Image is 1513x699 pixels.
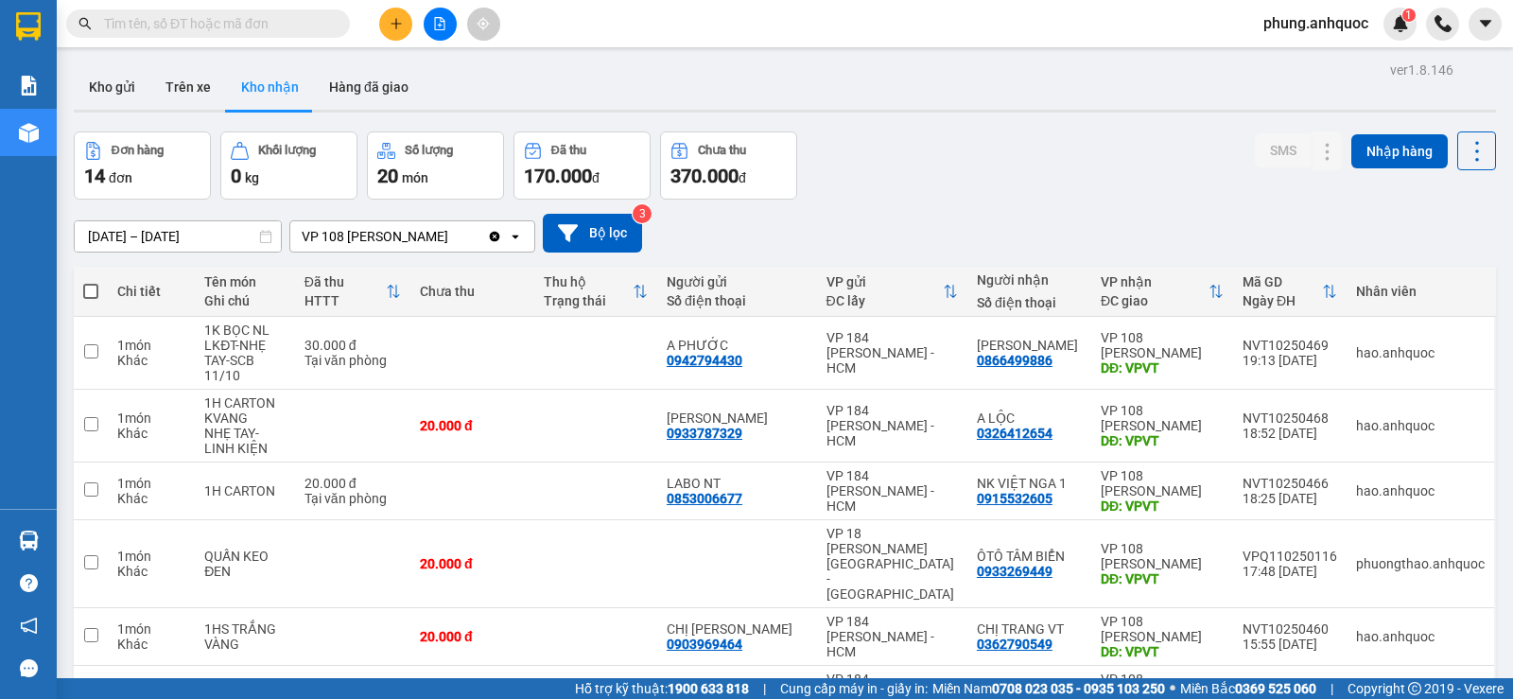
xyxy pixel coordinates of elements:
div: hao.anhquoc [1356,345,1485,360]
img: warehouse-icon [19,531,39,550]
span: đơn [109,170,132,185]
span: question-circle [20,574,38,592]
strong: 1900 633 818 [668,681,749,696]
div: ĐC giao [1101,293,1209,308]
div: ver 1.8.146 [1390,60,1453,80]
th: Toggle SortBy [1091,267,1233,317]
div: 1HS TRẮNG VÀNG [204,621,286,652]
button: caret-down [1469,8,1502,41]
svg: open [508,229,523,244]
img: warehouse-icon [19,123,39,143]
div: Chưa thu [420,284,524,299]
button: aim [467,8,500,41]
div: VP 184 [PERSON_NAME] - HCM [826,468,958,514]
button: Đã thu170.000đ [513,131,651,200]
span: | [1330,678,1333,699]
span: | [763,678,766,699]
button: Kho gửi [74,64,150,110]
strong: 0708 023 035 - 0935 103 250 [992,681,1165,696]
div: Chưa thu [698,144,746,157]
div: 0326412654 [977,426,1052,441]
button: Hàng đã giao [314,64,424,110]
span: phung.anhquoc [1248,11,1383,35]
div: 17:48 [DATE] [1243,564,1337,579]
span: notification [20,617,38,635]
input: Selected VP 108 Lê Hồng Phong - Vũng Tàu. [450,227,452,246]
button: Nhập hàng [1351,134,1448,168]
div: VP 108 [PERSON_NAME] [302,227,448,246]
th: Toggle SortBy [817,267,967,317]
div: 19:13 [DATE] [1243,353,1337,368]
div: Mã GD [1243,274,1322,289]
div: 18:52 [DATE] [1243,426,1337,441]
div: Tên món [204,274,286,289]
div: Nhân viên [1356,284,1485,299]
div: CHỊ TRANG VT [977,621,1082,637]
div: ĐC lấy [826,293,943,308]
span: plus [390,17,403,30]
th: Toggle SortBy [295,267,410,317]
span: aim [477,17,490,30]
div: phuongthao.anhquoc [1356,556,1485,571]
span: caret-down [1477,15,1494,32]
div: Khối lượng [258,144,316,157]
div: 1 món [117,476,185,491]
div: VP 184 [PERSON_NAME] - HCM [826,614,958,659]
div: Người gửi [667,274,808,289]
div: 1 món [117,338,185,353]
div: 1H CARTON KVANG [204,395,286,426]
div: A LỘC [977,411,1082,426]
div: hao.anhquoc [1356,483,1485,498]
div: NVT10250468 [1243,411,1337,426]
div: DĐ: VPVT [1101,360,1224,376]
span: copyright [1408,682,1421,695]
div: 1 món [117,549,185,564]
div: Đã thu [551,144,586,157]
span: ⚪️ [1170,685,1175,692]
span: message [20,659,38,677]
div: Số điện thoại [667,293,808,308]
span: 170.000 [524,165,592,187]
div: 15:55 [DATE] [1243,637,1337,652]
button: plus [379,8,412,41]
div: 0362790549 [977,637,1052,652]
span: 14 [84,165,105,187]
span: 370.000 [670,165,739,187]
div: VP 18 [PERSON_NAME][GEOGRAPHIC_DATA] - [GEOGRAPHIC_DATA] [826,526,958,602]
div: LKĐT-NHẸ TAY-SCB 11/10 [204,338,286,383]
div: ANH TUẤN [977,338,1082,353]
button: Đơn hàng14đơn [74,131,211,200]
img: phone-icon [1435,15,1452,32]
div: Khác [117,637,185,652]
div: DĐ: VPVT [1101,433,1224,448]
div: Đã thu [304,274,386,289]
span: Miền Nam [932,678,1165,699]
span: Hỗ trợ kỹ thuật: [575,678,749,699]
div: NVT10250469 [1243,338,1337,353]
button: Kho nhận [226,64,314,110]
div: Thu hộ [544,274,633,289]
button: SMS [1255,133,1312,167]
div: Khác [117,491,185,506]
div: A PHƯỚC [667,338,808,353]
div: VP 108 [PERSON_NAME] [1101,330,1224,360]
div: Khác [117,564,185,579]
div: Chi tiết [117,284,185,299]
div: Ngày ĐH [1243,293,1322,308]
button: Chưa thu370.000đ [660,131,797,200]
div: DĐ: VPVT [1101,498,1224,514]
div: Khác [117,353,185,368]
sup: 1 [1402,9,1416,22]
strong: 0369 525 060 [1235,681,1316,696]
div: 0915532605 [977,491,1052,506]
div: Khác [117,426,185,441]
div: VP nhận [1101,274,1209,289]
div: VP 184 [PERSON_NAME] - HCM [826,403,958,448]
div: NVT10250460 [1243,621,1337,637]
svg: Clear value [487,229,502,244]
img: icon-new-feature [1392,15,1409,32]
div: 0853006677 [667,491,742,506]
div: 0903969464 [667,637,742,652]
div: Người nhận [977,272,1082,288]
div: DĐ: VPVT [1101,571,1224,586]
